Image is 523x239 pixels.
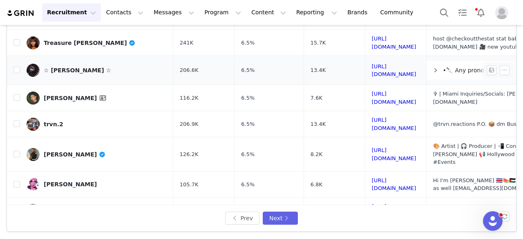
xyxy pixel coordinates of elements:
[372,203,416,218] a: [URL][DOMAIN_NAME]
[241,181,255,189] span: 6.5%
[101,3,148,22] button: Contacts
[7,9,35,17] img: grin logo
[27,64,40,77] img: v2
[27,118,167,131] a: trvn.2
[311,181,322,189] span: 6.8K
[27,92,167,105] a: [PERSON_NAME]
[27,118,40,131] img: v2
[311,94,322,102] span: 7.6K
[180,120,199,128] span: 206.9K
[375,3,422,22] a: Community
[311,66,326,74] span: 13.4K
[180,66,199,74] span: 206.6K
[27,148,40,161] img: v2
[372,63,416,78] a: [URL][DOMAIN_NAME]
[44,40,136,46] div: Treasure [PERSON_NAME]
[241,120,255,128] span: 6.5%
[372,147,416,161] a: [URL][DOMAIN_NAME]
[263,212,298,225] button: Next
[27,36,40,49] img: v2
[44,67,111,74] div: ☆ [PERSON_NAME] ☆
[44,181,97,188] div: [PERSON_NAME]
[44,93,108,103] div: [PERSON_NAME]
[241,150,255,159] span: 6.5%
[372,91,416,105] a: [URL][DOMAIN_NAME]
[433,68,438,73] i: icon: right
[472,3,490,22] button: Notifications
[435,3,453,22] button: Search
[199,3,246,22] button: Program
[225,212,259,225] button: Prev
[44,121,63,127] div: trvn.2
[27,204,40,217] img: v2
[372,117,416,131] a: [URL][DOMAIN_NAME]
[149,3,199,22] button: Messages
[291,3,342,22] button: Reporting
[27,36,167,49] a: Treasure [PERSON_NAME]
[27,92,40,105] img: v2
[372,36,416,50] a: [URL][DOMAIN_NAME]
[27,178,167,191] a: [PERSON_NAME]
[342,3,375,22] a: Brands
[372,177,416,192] a: [URL][DOMAIN_NAME]
[180,94,199,102] span: 116.2K
[311,39,326,47] span: 15.7K
[180,150,199,159] span: 126.2K
[311,120,326,128] span: 13.4K
[311,150,322,159] span: 8.2K
[241,66,255,74] span: 6.5%
[241,39,255,47] span: 6.5%
[42,3,101,22] button: Recruitment
[483,211,503,231] iframe: Intercom live chat
[27,148,167,161] a: [PERSON_NAME]
[454,3,472,22] a: Tasks
[180,181,199,189] span: 105.7K
[241,94,255,102] span: 6.5%
[495,6,508,19] img: placeholder-profile.jpg
[246,3,291,22] button: Content
[44,151,106,158] div: [PERSON_NAME]
[490,6,516,19] button: Profile
[27,64,167,77] a: ☆ [PERSON_NAME] ☆
[180,39,193,47] span: 241K
[27,178,40,191] img: v2
[27,204,167,217] a: TINY 🐣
